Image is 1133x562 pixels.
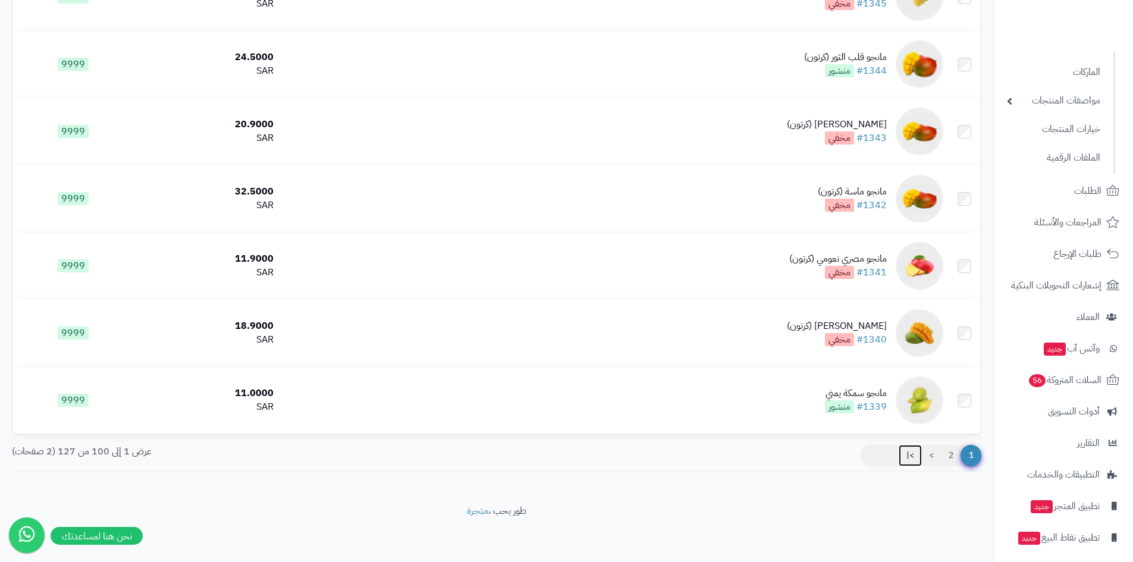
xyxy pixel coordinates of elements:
[804,51,887,64] div: مانجو قلب الثور (كرتون)
[1027,466,1100,483] span: التطبيقات والخدمات
[825,199,854,212] span: مخفي
[941,445,961,466] a: 2
[1074,183,1101,199] span: الطلبات
[896,242,943,290] img: مانجو مصري نعومي (كرتون)
[1001,208,1126,237] a: المراجعات والأسئلة
[139,131,274,145] div: SAR
[1001,240,1126,268] a: طلبات الإرجاع
[825,64,854,77] span: منشور
[1001,145,1106,171] a: الملفات الرقمية
[1001,429,1126,457] a: التقارير
[1052,32,1122,56] img: logo-2.png
[856,400,887,414] a: #1339
[1001,59,1106,85] a: الماركات
[139,185,274,199] div: 32.5000
[58,394,89,407] span: 9999
[856,131,887,145] a: #1343
[896,376,943,424] img: مانجو سمكة يمني
[787,118,887,131] div: [PERSON_NAME] (كرتون)
[1001,271,1126,300] a: إشعارات التحويلات البنكية
[58,326,89,340] span: 9999
[1001,303,1126,331] a: العملاء
[1044,343,1066,356] span: جديد
[1018,532,1040,545] span: جديد
[139,333,274,347] div: SAR
[139,266,274,280] div: SAR
[1001,117,1106,142] a: خيارات المنتجات
[825,387,887,400] div: مانجو سمكة يمني
[139,64,274,78] div: SAR
[1034,214,1101,231] span: المراجعات والأسئلة
[921,445,941,466] a: >
[1043,340,1100,357] span: وآتس آب
[1001,492,1126,520] a: تطبيق المتجرجديد
[139,387,274,400] div: 11.0000
[1001,334,1126,363] a: وآتس آبجديد
[139,319,274,333] div: 18.9000
[1076,309,1100,325] span: العملاء
[1001,366,1126,394] a: السلات المتروكة56
[139,400,274,414] div: SAR
[139,252,274,266] div: 11.9000
[1030,498,1100,514] span: تطبيق المتجر
[1029,374,1046,387] span: 56
[896,175,943,222] img: مانجو ماسة (كرتون)
[1053,246,1101,262] span: طلبات الإرجاع
[1001,88,1106,114] a: مواصفات المنتجات
[1028,372,1101,388] span: السلات المتروكة
[896,309,943,357] img: مانجو كيت (كرتون)
[139,118,274,131] div: 20.9000
[139,51,274,64] div: 24.5000
[58,58,89,71] span: 9999
[1011,277,1101,294] span: إشعارات التحويلات البنكية
[825,131,854,145] span: مخفي
[818,185,887,199] div: مانجو ماسة (كرتون)
[787,319,887,333] div: [PERSON_NAME] (كرتون)
[1048,403,1100,420] span: أدوات التسويق
[961,445,981,466] span: 1
[1017,529,1100,546] span: تطبيق نقاط البيع
[1001,177,1126,205] a: الطلبات
[1001,397,1126,426] a: أدوات التسويق
[58,125,89,138] span: 9999
[856,265,887,280] a: #1341
[896,108,943,155] img: مانجو ياسمينا (كرتون)
[1001,460,1126,489] a: التطبيقات والخدمات
[789,252,887,266] div: مانجو مصري نعومي (كرتون)
[856,332,887,347] a: #1340
[825,333,854,346] span: مخفي
[896,40,943,88] img: مانجو قلب الثور (كرتون)
[58,192,89,205] span: 9999
[899,445,922,466] a: >|
[1077,435,1100,451] span: التقارير
[467,504,488,518] a: متجرة
[825,266,854,279] span: مخفي
[139,199,274,212] div: SAR
[856,198,887,212] a: #1342
[825,400,854,413] span: منشور
[3,445,497,459] div: عرض 1 إلى 100 من 127 (2 صفحات)
[856,64,887,78] a: #1344
[1031,500,1053,513] span: جديد
[58,259,89,272] span: 9999
[1001,523,1126,552] a: تطبيق نقاط البيعجديد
